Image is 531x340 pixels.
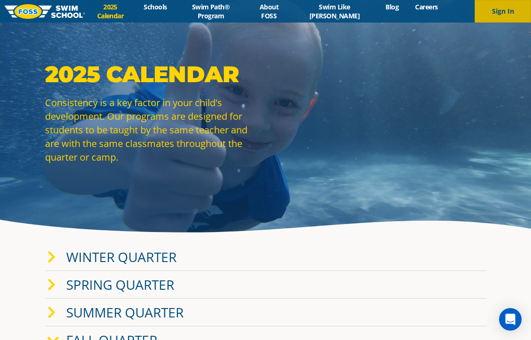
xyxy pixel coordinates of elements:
a: 2025 Calendar [85,2,136,20]
img: FOSS Swim School Logo [5,4,85,19]
p: Consistency is a key factor in your child's development. Our programs are designed for students t... [45,96,261,164]
a: Swim Like [PERSON_NAME] [292,2,377,20]
a: Summer Quarter [66,303,184,321]
a: Blog [377,2,407,11]
a: About FOSS [246,2,292,20]
strong: 2025 Calendar [45,61,239,88]
a: Winter Quarter [66,248,177,266]
a: Spring Quarter [66,276,174,294]
a: Schools [136,2,175,11]
a: Careers [407,2,446,11]
a: Swim Path® Program [175,2,246,20]
div: Open Intercom Messenger [499,308,522,331]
